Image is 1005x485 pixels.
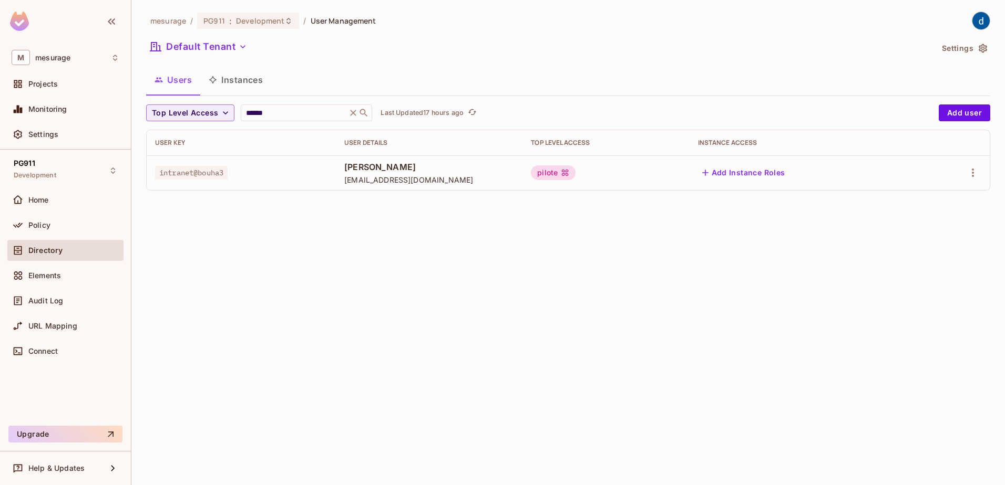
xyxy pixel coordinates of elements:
div: User Key [155,139,327,147]
p: Last Updated 17 hours ago [381,109,464,117]
span: M [12,50,30,65]
span: Click to refresh data [464,107,478,119]
span: : [229,17,232,25]
div: Top Level Access [531,139,681,147]
button: Instances [200,67,271,93]
span: the active workspace [150,16,186,26]
div: Instance Access [698,139,910,147]
div: User Details [344,139,514,147]
span: Workspace: mesurage [35,54,70,62]
span: Help & Updates [28,464,85,472]
span: Home [28,196,49,204]
div: pilote [531,165,576,180]
button: Add user [939,104,990,121]
span: refresh [468,108,477,118]
span: [PERSON_NAME] [344,161,514,173]
span: Top Level Access [152,107,218,120]
span: Monitoring [28,105,67,113]
button: refresh [466,107,478,119]
span: Development [14,171,56,180]
button: Default Tenant [146,38,251,55]
span: User Management [311,16,376,26]
span: PG911 [203,16,225,26]
span: intranet@bouha3 [155,166,228,180]
span: Policy [28,221,50,229]
li: / [190,16,193,26]
button: Users [146,67,200,93]
span: PG911 [14,159,35,167]
span: Projects [28,80,58,88]
img: dev 911gcl [972,12,990,29]
span: Directory [28,246,63,255]
span: [EMAIL_ADDRESS][DOMAIN_NAME] [344,175,514,185]
span: Settings [28,130,58,139]
span: Elements [28,271,61,280]
span: Development [236,16,284,26]
span: Connect [28,347,58,355]
img: SReyMgAAAABJRU5ErkJggg== [10,12,29,31]
button: Upgrade [8,426,122,442]
button: Settings [938,40,990,57]
li: / [303,16,306,26]
span: Audit Log [28,297,63,305]
span: URL Mapping [28,322,77,330]
button: Add Instance Roles [698,164,789,181]
button: Top Level Access [146,104,234,121]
